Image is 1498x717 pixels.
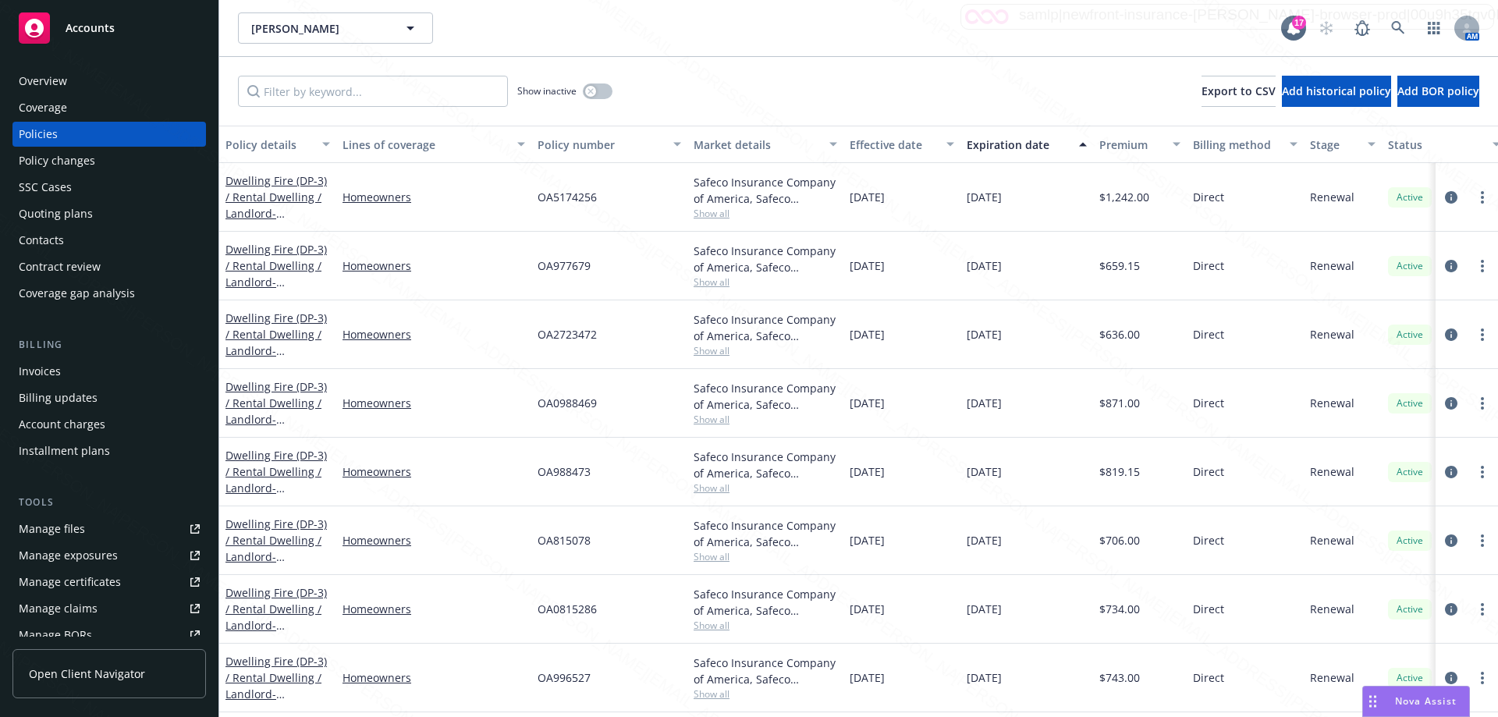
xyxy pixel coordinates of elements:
a: Search [1383,12,1414,44]
a: Homeowners [343,326,525,343]
a: circleInformation [1442,531,1461,550]
div: Safeco Insurance Company of America, Safeco Insurance [694,449,837,481]
a: Policy changes [12,148,206,173]
div: Safeco Insurance Company of America, Safeco Insurance (Liberty Mutual) [694,311,837,344]
a: Homeowners [343,601,525,617]
div: Manage exposures [19,543,118,568]
span: $636.00 [1099,326,1140,343]
div: Manage BORs [19,623,92,648]
span: Direct [1193,669,1224,686]
span: [DATE] [967,463,1002,480]
div: Policy changes [19,148,95,173]
span: Show all [694,413,837,426]
div: Drag to move [1363,687,1383,716]
div: Safeco Insurance Company of America, Safeco Insurance (Liberty Mutual) [694,174,837,207]
div: 17 [1292,16,1306,30]
a: more [1473,325,1492,344]
div: Contacts [19,228,64,253]
div: Quoting plans [19,201,93,226]
div: Effective date [850,137,937,153]
a: Homeowners [343,532,525,548]
span: [DATE] [967,326,1002,343]
span: Show all [694,481,837,495]
a: Homeowners [343,463,525,480]
span: Renewal [1310,669,1354,686]
a: Billing updates [12,385,206,410]
span: $871.00 [1099,395,1140,411]
span: Active [1394,328,1425,342]
span: Direct [1193,395,1224,411]
a: Manage BORs [12,623,206,648]
div: Invoices [19,359,61,384]
div: Manage files [19,516,85,541]
span: OA0815286 [538,601,597,617]
a: Dwelling Fire (DP-3) / Rental Dwelling / Landlord [225,173,327,254]
span: - [STREET_ADDRESS] [225,549,325,580]
a: Contacts [12,228,206,253]
span: - [STREET_ADDRESS] [225,618,325,649]
a: Homeowners [343,189,525,205]
div: Billing updates [19,385,98,410]
a: more [1473,463,1492,481]
a: Dwelling Fire (DP-3) / Rental Dwelling / Landlord [225,379,327,460]
a: Overview [12,69,206,94]
span: $734.00 [1099,601,1140,617]
span: OA977679 [538,257,591,274]
span: - [STREET_ADDRESS][PERSON_NAME] [225,412,325,460]
div: Safeco Insurance Company of America, Safeco Insurance (Liberty Mutual) [694,586,837,619]
span: [DATE] [967,395,1002,411]
div: Manage certificates [19,570,121,595]
span: OA988473 [538,463,591,480]
a: Manage exposures [12,543,206,568]
a: more [1473,188,1492,207]
span: OA0988469 [538,395,597,411]
span: Renewal [1310,601,1354,617]
span: $819.15 [1099,463,1140,480]
a: Start snowing [1311,12,1342,44]
div: Billing method [1193,137,1280,153]
span: Active [1394,465,1425,479]
span: Accounts [66,22,115,34]
span: Renewal [1310,395,1354,411]
button: Premium [1093,126,1187,163]
span: [DATE] [850,601,885,617]
div: Billing [12,337,206,353]
span: [DATE] [850,532,885,548]
a: circleInformation [1442,257,1461,275]
span: [DATE] [850,669,885,686]
div: Coverage gap analysis [19,281,135,306]
div: Safeco Insurance Company of America, Safeco Insurance [694,243,837,275]
span: Renewal [1310,257,1354,274]
div: Account charges [19,412,105,437]
button: Effective date [843,126,960,163]
div: Installment plans [19,438,110,463]
div: Tools [12,495,206,510]
div: Expiration date [967,137,1070,153]
div: Policies [19,122,58,147]
a: SSC Cases [12,175,206,200]
span: Active [1394,259,1425,273]
span: Open Client Navigator [29,666,145,682]
a: circleInformation [1442,463,1461,481]
div: Coverage [19,95,67,120]
a: circleInformation [1442,188,1461,207]
a: circleInformation [1442,325,1461,344]
button: Lines of coverage [336,126,531,163]
a: Switch app [1418,12,1450,44]
a: Manage claims [12,596,206,621]
span: Direct [1193,463,1224,480]
a: Account charges [12,412,206,437]
div: Policy number [538,137,664,153]
span: $1,242.00 [1099,189,1149,205]
a: circleInformation [1442,669,1461,687]
div: Contract review [19,254,101,279]
span: Show all [694,275,837,289]
span: Nova Assist [1395,694,1457,708]
button: Policy details [219,126,336,163]
a: more [1473,531,1492,550]
a: more [1473,669,1492,687]
input: Filter by keyword... [238,76,508,107]
span: [PERSON_NAME] [251,20,386,37]
span: [DATE] [850,395,885,411]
